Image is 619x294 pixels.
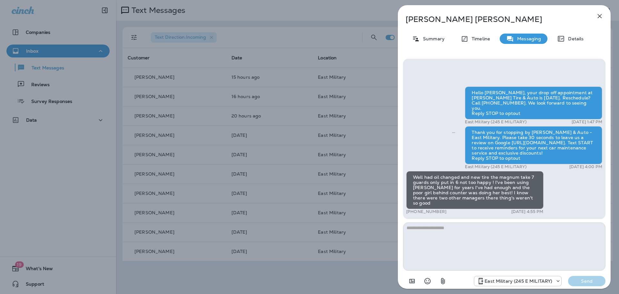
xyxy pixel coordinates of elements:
p: [PERSON_NAME] [PERSON_NAME] [406,15,582,24]
button: Add in a premade template [406,275,418,288]
p: Messaging [514,36,541,41]
p: Timeline [468,36,490,41]
p: Summary [420,36,445,41]
div: Thank you for stopping by [PERSON_NAME] & Auto - East Military. Please take 30 seconds to leave u... [465,126,602,164]
p: East Military (245 E MILITARY) [485,279,552,284]
p: East Military (245 E MILITARY) [465,164,526,169]
p: East Military (245 E MILITARY) [465,119,526,125]
p: Details [565,36,584,41]
span: Sent [452,129,455,135]
div: +1 (402) 721-8100 [474,277,561,285]
div: Hello [PERSON_NAME], your drop off appointment at [PERSON_NAME] Tire & Auto is [DATE]. Reschedule... [465,86,602,119]
p: [DATE] 1:47 PM [572,119,602,125]
p: [PHONE_NUMBER] [406,209,447,214]
p: [DATE] 4:55 PM [511,209,544,214]
div: Well had oil changed and new tire the magnum take 7 guards only put in 6 not too happy ! I've bee... [406,171,544,209]
p: [DATE] 4:00 PM [569,164,602,169]
button: Select an emoji [421,275,434,288]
